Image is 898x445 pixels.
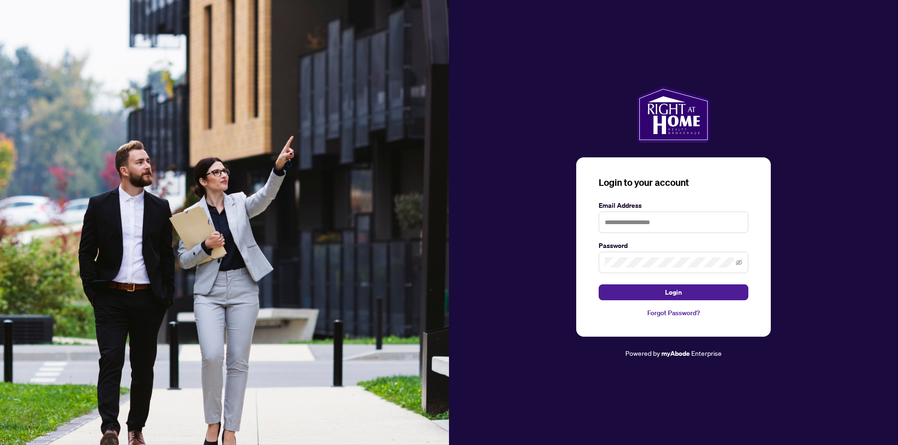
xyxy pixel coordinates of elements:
span: Login [665,285,682,300]
span: eye-invisible [736,259,742,266]
button: Login [599,284,748,300]
a: myAbode [661,348,690,359]
img: ma-logo [637,86,710,142]
span: Enterprise [691,349,722,357]
span: Powered by [625,349,660,357]
h3: Login to your account [599,176,748,189]
label: Email Address [599,200,748,211]
label: Password [599,240,748,251]
a: Forgot Password? [599,308,748,318]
